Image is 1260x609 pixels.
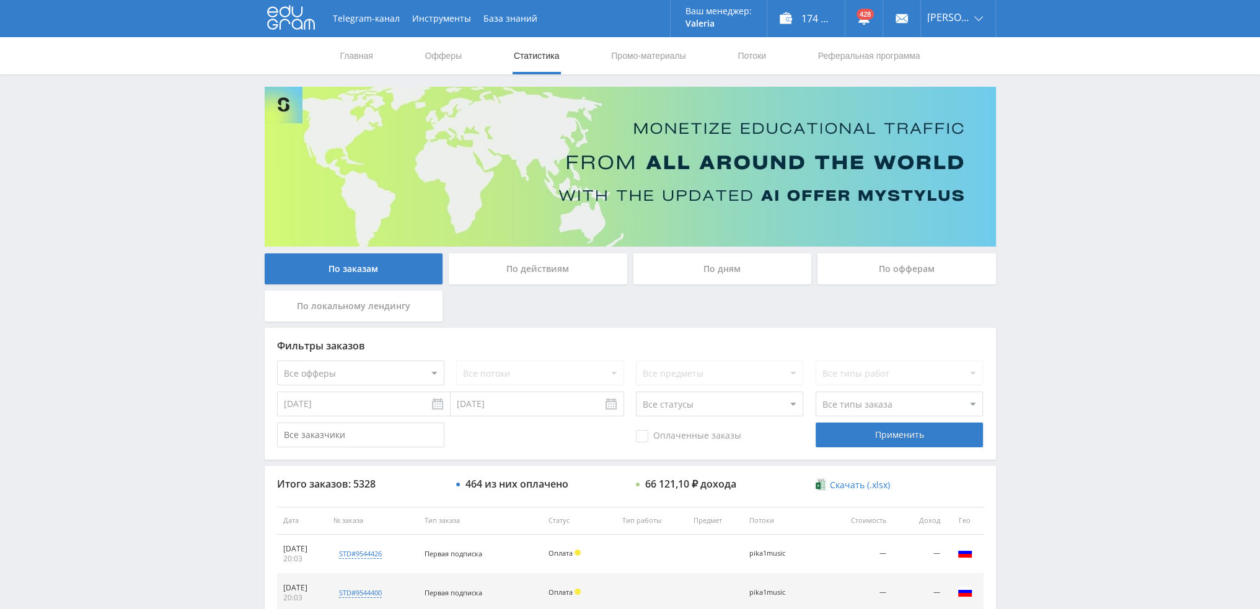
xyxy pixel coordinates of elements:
[958,545,972,560] img: rus.png
[892,507,946,535] th: Доход
[816,423,983,447] div: Применить
[616,507,687,535] th: Тип работы
[958,584,972,599] img: rus.png
[743,507,827,535] th: Потоки
[685,19,752,28] p: Valeria
[283,593,321,603] div: 20:03
[749,589,805,597] div: pika1music
[283,544,321,554] div: [DATE]
[542,507,617,535] th: Статус
[425,549,482,558] span: Первая подписка
[946,507,984,535] th: Гео
[636,430,741,442] span: Оплаченные заказы
[277,340,984,351] div: Фильтры заказов
[265,87,996,247] img: Banner
[425,588,482,597] span: Первая подписка
[339,549,382,559] div: std#9544426
[827,507,892,535] th: Стоимость
[265,291,443,322] div: По локальному лендингу
[830,480,890,490] span: Скачать (.xlsx)
[575,589,581,595] span: Холд
[339,37,374,74] a: Главная
[816,478,826,491] img: xlsx
[817,253,996,284] div: По офферам
[277,507,327,535] th: Дата
[736,37,767,74] a: Потоки
[927,12,971,22] span: [PERSON_NAME]
[465,478,568,489] div: 464 из них оплачено
[277,478,444,489] div: Итого заказов: 5328
[610,37,687,74] a: Промо-материалы
[817,37,922,74] a: Реферальная программа
[418,507,542,535] th: Тип заказа
[283,583,321,593] div: [DATE]
[633,253,812,284] div: По дням
[687,507,744,535] th: Предмет
[424,37,464,74] a: Офферы
[749,550,805,558] div: pika1music
[265,253,443,284] div: По заказам
[277,423,444,447] input: Все заказчики
[827,535,892,574] td: —
[339,588,382,598] div: std#9544400
[327,507,418,535] th: № заказа
[449,253,627,284] div: По действиям
[283,554,321,564] div: 20:03
[548,587,573,597] span: Оплата
[645,478,736,489] div: 66 121,10 ₽ дохода
[513,37,561,74] a: Статистика
[685,6,752,16] p: Ваш менеджер:
[816,479,890,491] a: Скачать (.xlsx)
[548,548,573,558] span: Оплата
[575,550,581,556] span: Холд
[892,535,946,574] td: —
